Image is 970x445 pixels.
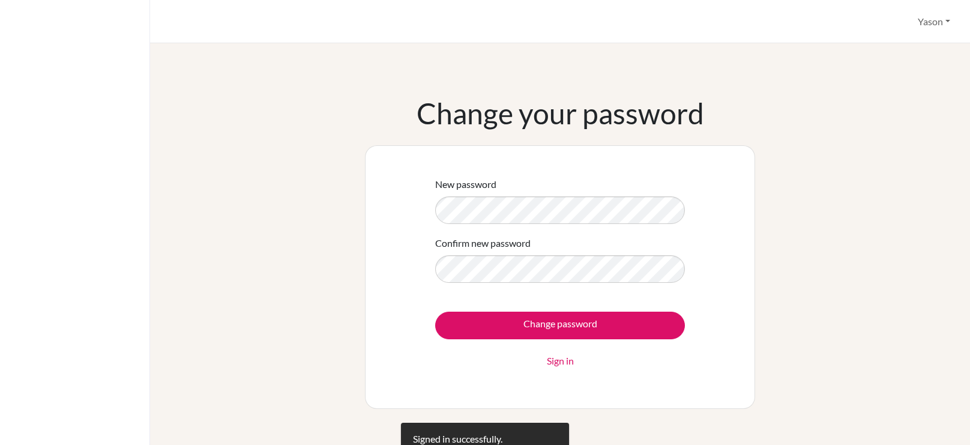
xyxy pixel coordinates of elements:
label: New password [435,177,496,192]
input: Change password [435,312,685,339]
a: Sign in [547,354,574,368]
label: Confirm new password [435,236,531,250]
h1: Change your password [417,96,704,131]
button: Yason [912,10,956,33]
